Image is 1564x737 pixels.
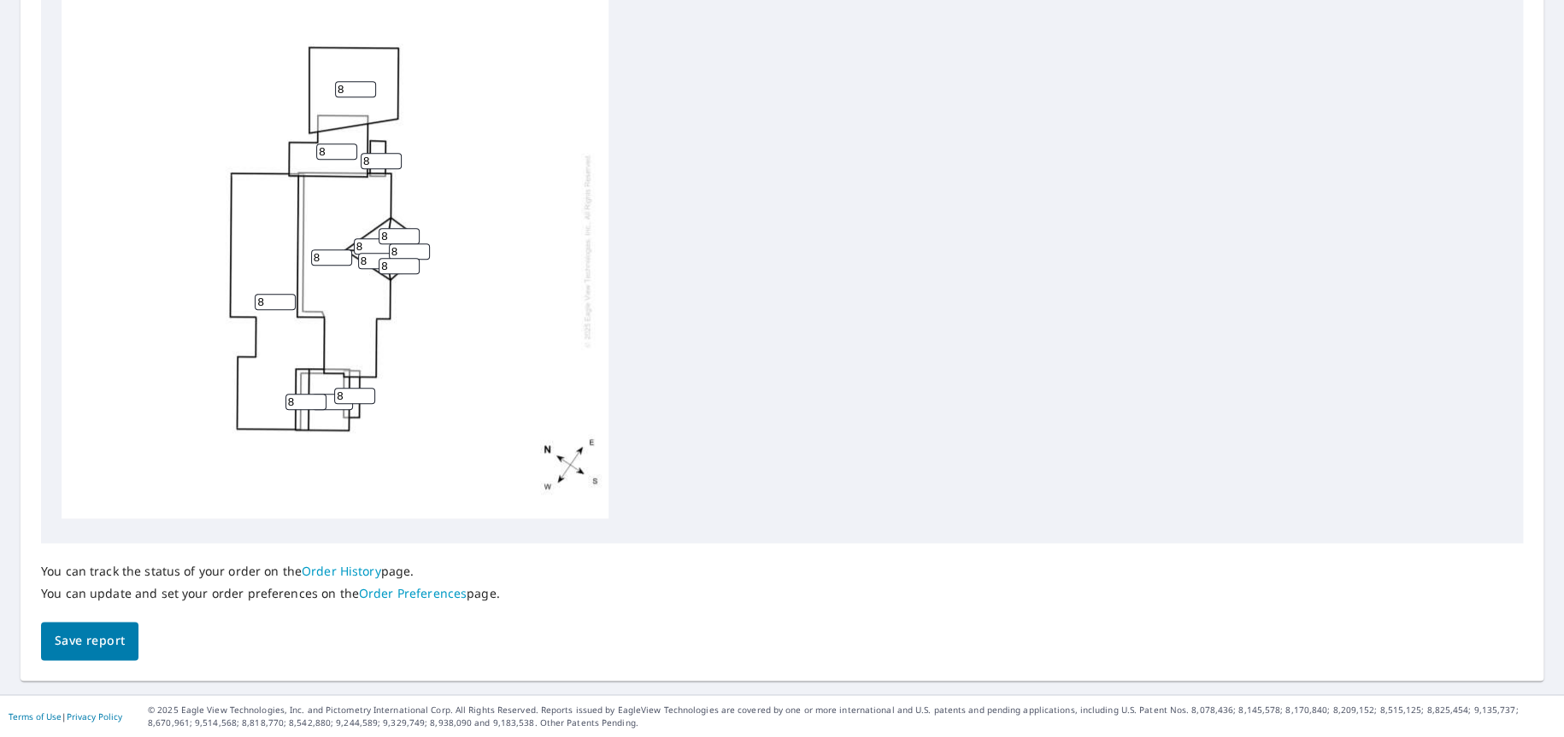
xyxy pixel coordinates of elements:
a: Terms of Use [9,711,62,722]
a: Order History [302,563,381,579]
span: Save report [55,630,125,652]
p: You can update and set your order preferences on the page. [41,586,500,601]
p: You can track the status of your order on the page. [41,564,500,579]
p: | [9,711,122,722]
button: Save report [41,622,138,660]
a: Order Preferences [359,585,467,601]
p: © 2025 Eagle View Technologies, Inc. and Pictometry International Corp. All Rights Reserved. Repo... [148,704,1555,729]
a: Privacy Policy [67,711,122,722]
